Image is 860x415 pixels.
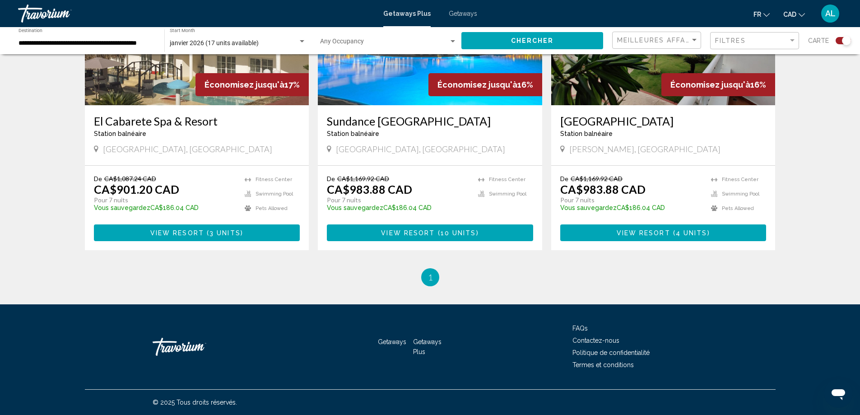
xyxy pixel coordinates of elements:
[461,32,603,49] button: Chercher
[327,224,533,241] button: View Resort(10 units)
[560,175,568,182] span: De
[413,338,442,355] a: Getaways Plus
[722,205,754,211] span: Pets Allowed
[670,80,750,89] span: Économisez jusqu'à
[437,80,517,89] span: Économisez jusqu'à
[571,175,623,182] span: CA$1,169.92 CAD
[560,224,767,241] button: View Resort(4 units)
[722,191,759,197] span: Swimming Pool
[170,39,259,47] span: janvier 2026 (17 units available)
[489,191,526,197] span: Swimming Pool
[150,229,204,237] span: View Resort
[256,191,293,197] span: Swimming Pool
[569,144,721,154] span: [PERSON_NAME], [GEOGRAPHIC_DATA]
[441,229,476,237] span: 10 units
[327,196,469,204] p: Pour 7 nuits
[94,196,236,204] p: Pour 7 nuits
[327,182,412,196] p: CA$983.88 CAD
[560,204,702,211] p: CA$186.04 CAD
[617,37,698,44] mat-select: Sort by
[327,175,335,182] span: De
[808,34,829,47] span: Carte
[94,204,150,211] span: Vous sauvegardez
[94,130,146,137] span: Station balnéaire
[435,229,479,237] span: ( )
[572,349,650,356] a: Politique de confidentialité
[195,73,309,96] div: 17%
[617,229,670,237] span: View Resort
[205,80,284,89] span: Économisez jusqu'à
[104,175,156,182] span: CA$1,087.24 CAD
[783,8,805,21] button: Change currency
[661,73,775,96] div: 16%
[103,144,272,154] span: [GEOGRAPHIC_DATA], [GEOGRAPHIC_DATA]
[428,73,542,96] div: 16%
[336,144,505,154] span: [GEOGRAPHIC_DATA], [GEOGRAPHIC_DATA]
[722,177,758,182] span: Fitness Center
[511,37,554,45] span: Chercher
[783,11,796,18] span: CAD
[824,379,853,408] iframe: Button to launch messaging window
[710,32,799,50] button: Filter
[753,8,770,21] button: Change language
[256,205,288,211] span: Pets Allowed
[209,229,241,237] span: 3 units
[572,337,619,344] a: Contactez-nous
[617,37,702,44] span: Meilleures affaires
[560,196,702,204] p: Pour 7 nuits
[327,204,469,211] p: CA$186.04 CAD
[381,229,435,237] span: View Resort
[94,114,300,128] a: El Cabarete Spa & Resort
[94,204,236,211] p: CA$186.04 CAD
[153,333,243,360] a: Travorium
[153,399,237,406] span: © 2025 Tous droits réservés.
[337,175,389,182] span: CA$1,169.92 CAD
[327,130,379,137] span: Station balnéaire
[256,177,292,182] span: Fitness Center
[94,224,300,241] button: View Resort(3 units)
[560,114,767,128] a: [GEOGRAPHIC_DATA]
[560,204,617,211] span: Vous sauvegardez
[383,10,431,17] a: Getaways Plus
[715,37,746,44] span: Filtres
[560,130,613,137] span: Station balnéaire
[94,182,179,196] p: CA$901.20 CAD
[753,11,761,18] span: fr
[489,177,525,182] span: Fitness Center
[204,229,243,237] span: ( )
[85,268,776,286] ul: Pagination
[676,229,707,237] span: 4 units
[572,361,634,368] a: Termes et conditions
[818,4,842,23] button: User Menu
[825,9,836,18] span: AL
[670,229,710,237] span: ( )
[94,175,102,182] span: De
[378,338,406,345] a: Getaways
[327,204,383,211] span: Vous sauvegardez
[560,182,646,196] p: CA$983.88 CAD
[327,114,533,128] a: Sundance [GEOGRAPHIC_DATA]
[428,272,432,282] span: 1
[572,325,588,332] a: FAQs
[449,10,477,17] a: Getaways
[18,5,374,23] a: Travorium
